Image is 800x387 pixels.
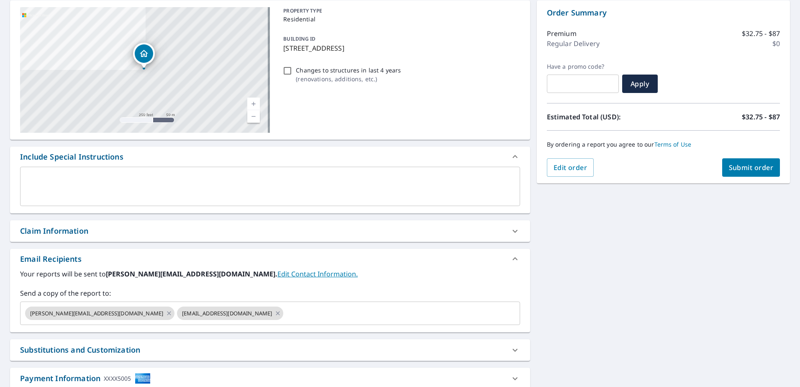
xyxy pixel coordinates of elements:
label: Your reports will be sent to [20,269,520,279]
div: Email Recipients [20,253,82,265]
span: Apply [629,79,651,88]
div: Claim Information [10,220,530,242]
p: Estimated Total (USD): [547,112,664,122]
label: Have a promo code? [547,63,619,70]
div: XXXX5005 [104,373,131,384]
p: Regular Delivery [547,39,600,49]
div: Email Recipients [10,249,530,269]
p: Premium [547,28,577,39]
b: [PERSON_NAME][EMAIL_ADDRESS][DOMAIN_NAME]. [106,269,277,279]
div: Dropped pin, building 1, Residential property, 1150 N Highland Ave Los Angeles, CA 90038 [133,43,155,69]
button: Apply [622,75,658,93]
a: Current Level 17, Zoom Out [247,110,260,123]
div: Include Special Instructions [20,151,123,163]
button: Edit order [547,158,594,177]
span: [PERSON_NAME][EMAIL_ADDRESS][DOMAIN_NAME] [25,310,168,317]
div: Payment Information [20,373,151,384]
button: Submit order [722,158,780,177]
p: $32.75 - $87 [742,112,780,122]
span: Edit order [554,163,587,172]
a: Terms of Use [654,140,692,148]
div: Include Special Instructions [10,147,530,167]
div: Substitutions and Customization [10,339,530,361]
p: Changes to structures in last 4 years [296,66,401,75]
span: Submit order [729,163,774,172]
span: [EMAIL_ADDRESS][DOMAIN_NAME] [177,310,277,317]
div: Substitutions and Customization [20,344,140,356]
p: By ordering a report you agree to our [547,141,780,148]
p: $0 [772,39,780,49]
div: [PERSON_NAME][EMAIL_ADDRESS][DOMAIN_NAME] [25,307,174,320]
label: Send a copy of the report to: [20,288,520,298]
a: Current Level 17, Zoom In [247,98,260,110]
p: [STREET_ADDRESS] [283,43,516,53]
p: Order Summary [547,7,780,18]
p: PROPERTY TYPE [283,7,516,15]
p: Residential [283,15,516,23]
p: $32.75 - $87 [742,28,780,39]
a: EditContactInfo [277,269,358,279]
p: ( renovations, additions, etc. ) [296,75,401,83]
p: BUILDING ID [283,35,315,42]
div: [EMAIL_ADDRESS][DOMAIN_NAME] [177,307,283,320]
img: cardImage [135,373,151,384]
div: Claim Information [20,225,88,237]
